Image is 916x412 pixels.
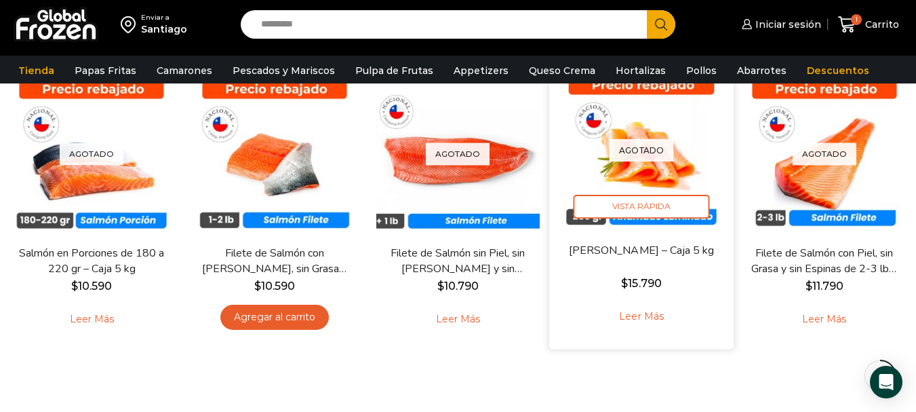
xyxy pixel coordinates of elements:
[437,280,444,293] span: $
[573,195,709,219] span: Vista Rápida
[415,305,501,333] a: Leé más sobre “Filete de Salmón sin Piel, sin Grasa y sin Espinas – Caja 10 Kg”
[782,305,868,333] a: Leé más sobre “Filete de Salmón con Piel, sin Grasa y sin Espinas de 2-3 lb - Premium - Caja 10 kg”
[805,280,812,293] span: $
[598,302,684,331] a: Leé más sobre “Salmón Ahumado Laminado - Caja 5 kg”
[426,143,490,165] p: Agotado
[647,10,675,39] button: Search button
[141,13,187,22] div: Enviar a
[12,58,61,83] a: Tienda
[522,58,602,83] a: Queso Crema
[150,58,219,83] a: Camarones
[793,143,856,165] p: Agotado
[349,58,440,83] a: Pulpa de Frutas
[71,280,78,293] span: $
[220,305,329,330] a: Agregar al carrito: “Filete de Salmón con Piel, sin Grasa y sin Espinas 1-2 lb – Caja 10 Kg”
[68,58,143,83] a: Papas Fritas
[141,22,187,36] div: Santiago
[18,246,165,277] a: Salmón en Porciones de 180 a 220 gr – Caja 5 kg
[567,242,715,258] a: [PERSON_NAME] – Caja 5 kg
[609,58,673,83] a: Hortalizas
[384,246,531,277] a: Filete de Salmón sin Piel, sin [PERSON_NAME] y sin [PERSON_NAME] – Caja 10 Kg
[226,58,342,83] a: Pescados y Mariscos
[254,280,261,293] span: $
[60,143,123,165] p: Agotado
[447,58,515,83] a: Appetizers
[835,9,902,41] a: 1 Carrito
[49,305,135,333] a: Leé más sobre “Salmón en Porciones de 180 a 220 gr - Caja 5 kg”
[621,277,628,290] span: $
[851,14,862,25] span: 1
[805,280,843,293] bdi: 11.790
[738,11,821,38] a: Iniciar sesión
[609,139,673,162] p: Agotado
[71,280,112,293] bdi: 10.590
[254,280,295,293] bdi: 10.590
[201,246,348,277] a: Filete de Salmón con [PERSON_NAME], sin Grasa y sin Espinas 1-2 lb – Caja 10 Kg
[870,366,902,398] div: Open Intercom Messenger
[752,18,821,31] span: Iniciar sesión
[730,58,793,83] a: Abarrotes
[621,277,661,290] bdi: 15.790
[437,280,479,293] bdi: 10.790
[800,58,876,83] a: Descuentos
[679,58,723,83] a: Pollos
[862,18,899,31] span: Carrito
[751,246,898,277] a: Filete de Salmón con Piel, sin Grasa y sin Espinas de 2-3 lb – Premium – Caja 10 kg
[121,13,141,36] img: address-field-icon.svg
